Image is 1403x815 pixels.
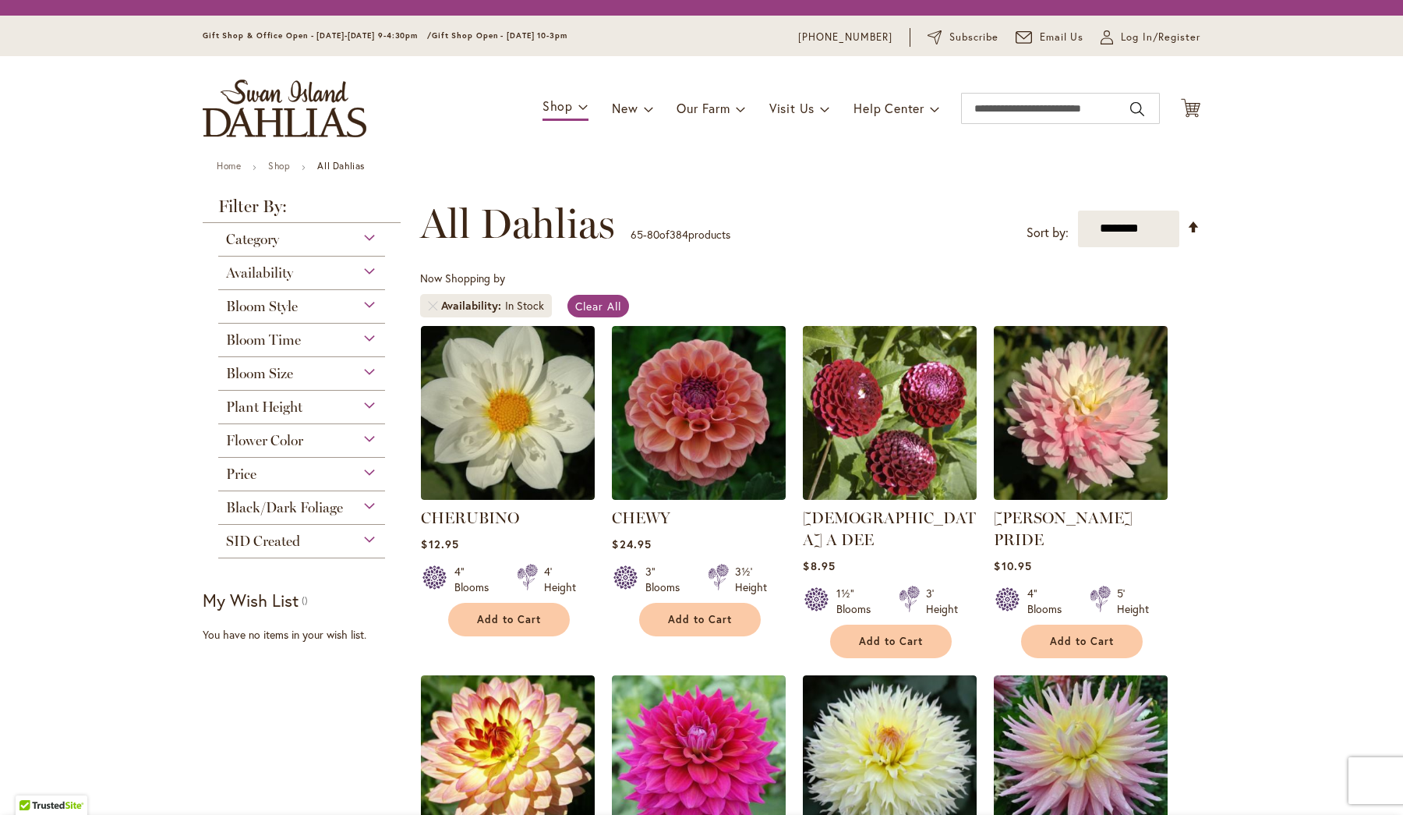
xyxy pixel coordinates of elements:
[477,613,541,626] span: Add to Cart
[994,488,1168,503] a: CHILSON'S PRIDE
[226,399,302,416] span: Plant Height
[803,558,835,573] span: $8.95
[420,271,505,285] span: Now Shopping by
[575,299,621,314] span: Clear All
[421,508,519,527] a: CHERUBINO
[421,488,595,503] a: CHERUBINO
[1117,586,1149,617] div: 5' Height
[1027,218,1069,247] label: Sort by:
[1130,97,1144,122] button: Search
[647,227,659,242] span: 80
[612,326,786,500] img: CHEWY
[421,537,458,551] span: $12.95
[859,635,923,648] span: Add to Cart
[631,227,643,242] span: 65
[203,627,411,643] div: You have no items in your wish list.
[226,499,343,516] span: Black/Dark Foliage
[1050,635,1114,648] span: Add to Cart
[428,301,437,310] a: Remove Availability In Stock
[226,533,300,550] span: SID Created
[612,508,670,527] a: CHEWY
[448,603,570,636] button: Add to Cart
[803,488,977,503] a: CHICK A DEE
[1040,30,1084,45] span: Email Us
[226,432,303,449] span: Flower Color
[928,30,998,45] a: Subscribe
[226,466,256,483] span: Price
[1027,586,1071,617] div: 4" Blooms
[542,97,573,114] span: Shop
[670,227,688,242] span: 384
[454,564,498,595] div: 4" Blooms
[1016,30,1084,45] a: Email Us
[544,564,576,595] div: 4' Height
[226,365,293,382] span: Bloom Size
[505,298,544,314] div: In Stock
[631,222,730,247] p: - of products
[803,326,977,500] img: CHICK A DEE
[677,100,730,116] span: Our Farm
[1121,30,1200,45] span: Log In/Register
[420,200,615,247] span: All Dahlias
[994,508,1133,549] a: [PERSON_NAME] PRIDE
[226,231,279,248] span: Category
[567,295,629,317] a: Clear All
[769,100,815,116] span: Visit Us
[1021,625,1143,658] button: Add to Cart
[830,625,952,658] button: Add to Cart
[994,558,1031,573] span: $10.95
[639,603,761,636] button: Add to Cart
[798,30,892,45] a: [PHONE_NUMBER]
[735,564,767,595] div: 3½' Height
[853,100,924,116] span: Help Center
[612,488,786,503] a: CHEWY
[317,160,365,172] strong: All Dahlias
[645,564,689,595] div: 3" Blooms
[203,80,366,137] a: store logo
[668,613,732,626] span: Add to Cart
[203,198,401,223] strong: Filter By:
[226,331,301,349] span: Bloom Time
[226,298,298,315] span: Bloom Style
[994,326,1168,500] img: CHILSON'S PRIDE
[612,100,638,116] span: New
[203,30,432,41] span: Gift Shop & Office Open - [DATE]-[DATE] 9-4:30pm /
[432,30,567,41] span: Gift Shop Open - [DATE] 10-3pm
[421,326,595,500] img: CHERUBINO
[441,298,505,314] span: Availability
[226,264,293,282] span: Availability
[836,586,880,617] div: 1½" Blooms
[949,30,998,45] span: Subscribe
[926,586,958,617] div: 3' Height
[803,508,976,549] a: [DEMOGRAPHIC_DATA] A DEE
[203,589,299,611] strong: My Wish List
[217,160,241,172] a: Home
[612,537,651,551] span: $24.95
[1101,30,1200,45] a: Log In/Register
[268,160,290,172] a: Shop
